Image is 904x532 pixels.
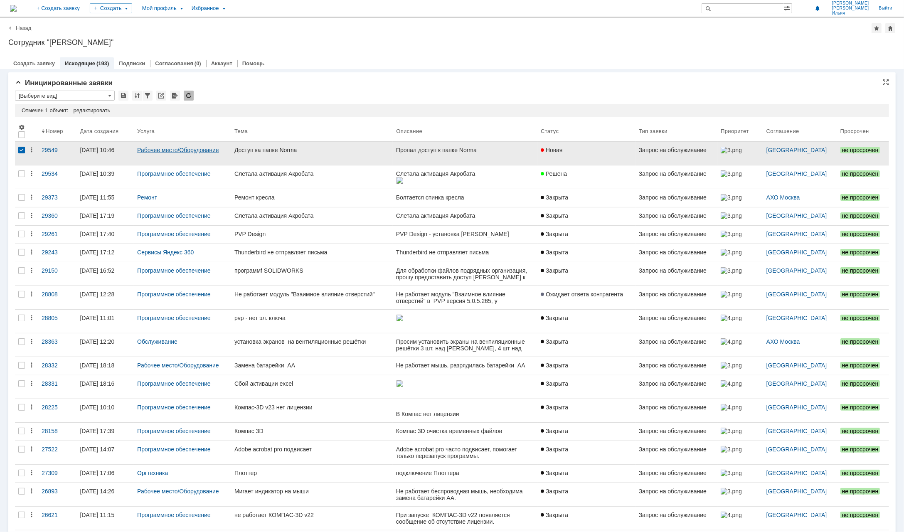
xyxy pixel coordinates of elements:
a: 26893 [38,483,76,506]
a: Ремонт [137,194,157,201]
a: не просрочен [837,286,889,309]
span: не просрочен [840,170,880,177]
a: АХО Москва [766,338,800,345]
a: Подписки [119,60,145,66]
a: Запрос на обслуживание [636,244,717,262]
a: 4.png [717,333,763,357]
div: [DATE] 10:39 [80,170,114,177]
a: не просрочен [837,399,889,422]
span: не просрочен [840,249,880,256]
div: Тип заявки [639,128,668,134]
div: Компас-3D v23 нет лицензии [234,404,389,411]
a: Компас-3D v23 нет лицензии [231,399,393,422]
span: Закрыта [541,315,568,321]
img: 3.png [721,428,741,434]
span: Решена [541,170,567,177]
a: [DATE] 17:40 [76,226,134,244]
a: Запрос на обслуживание [636,483,717,506]
a: [DATE] 11:01 [76,310,134,333]
div: 29150 [42,267,73,274]
a: Слетала активация Акробата [231,165,393,189]
div: [DATE] 17:19 [80,212,114,219]
a: Запрос на обслуживание [636,286,717,309]
a: 29549 [38,142,76,165]
span: не просрочен [840,470,880,476]
span: не просрочен [840,315,880,321]
a: [DATE] 17:06 [76,465,134,483]
a: Компас 3D [231,423,393,441]
a: не просрочен [837,310,889,333]
a: Программное обеспечение [137,212,211,219]
div: 29549 [42,147,73,153]
a: Оргтехника [137,470,168,476]
div: [DATE] 12:28 [80,291,114,298]
img: 3.png [721,194,741,201]
a: установка экранов на вентиляционные решётки [231,333,393,357]
a: Запрос на обслуживание [636,226,717,244]
a: не просрочен [837,465,889,483]
a: не просрочен [837,375,889,399]
span: не просрочен [840,446,880,453]
a: [DATE] 11:55 [76,189,134,207]
a: Запрос на обслуживание [636,423,717,441]
div: 28158 [42,428,73,434]
a: [GEOGRAPHIC_DATA] [766,362,827,369]
a: [DATE] 16:52 [76,262,134,286]
span: Закрыта [541,404,568,411]
a: Решена [537,165,636,189]
a: 29534 [38,165,76,189]
a: Закрыта [537,423,636,441]
div: 29243 [42,249,73,256]
a: Adobe acrobat pro подвисает [231,441,393,464]
a: [GEOGRAPHIC_DATA] [766,231,827,237]
div: 28225 [42,404,73,411]
th: Тип заявки [636,121,717,142]
a: 4.png [717,399,763,422]
a: 3.png [717,465,763,483]
a: Рабочее место/Оборудование [137,147,219,153]
div: Обновлять список [184,91,194,101]
img: download [2,20,9,27]
div: Слетала активация Акробата [234,170,389,177]
a: Запрос на обслуживание [636,207,717,225]
a: Закрыта [537,357,636,375]
a: 3.png [717,165,763,189]
div: Номер [46,128,63,134]
a: Закрыта [537,310,636,333]
div: [DATE] 12:20 [80,338,114,345]
span: не просрочен [840,212,880,219]
th: Услуга [134,121,231,142]
a: 28808 [38,286,76,309]
a: Рабочее место/Оборудование [137,362,219,369]
img: 3.png [721,170,741,177]
a: Не работает модуль "Взаимное влияние отверстий" [231,286,393,309]
a: Закрыта [537,399,636,422]
span: не просрочен [840,338,880,345]
a: 3.png [717,207,763,225]
a: не просрочен [837,333,889,357]
img: 3.png [721,362,741,369]
a: 28363 [38,333,76,357]
img: 4.png [721,315,741,321]
span: Ожидает ответа контрагента [541,291,623,298]
a: 27309 [38,465,76,483]
div: [DATE] 18:16 [80,380,114,387]
div: Запрос на обслуживание [639,249,714,256]
img: 3.png [721,446,741,453]
div: Запрос на обслуживание [639,267,714,274]
a: Запрос на обслуживание [636,189,717,207]
span: не просрочен [840,428,880,434]
div: 29360 [42,212,73,219]
a: Запрос на обслуживание [636,399,717,422]
a: Запрос на обслуживание [636,333,717,357]
a: Замена батарейки AA [231,357,393,375]
a: 28225 [38,399,76,422]
a: не просрочен [837,423,889,441]
a: 3.png [717,483,763,506]
a: не просрочен [837,244,889,262]
a: Согласования [155,60,193,66]
div: Замена батарейки AA [234,362,389,369]
div: Скопировать ссылку на список [156,91,166,101]
a: [GEOGRAPHIC_DATA] [766,291,827,298]
a: Программное обеспечение [137,380,211,387]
